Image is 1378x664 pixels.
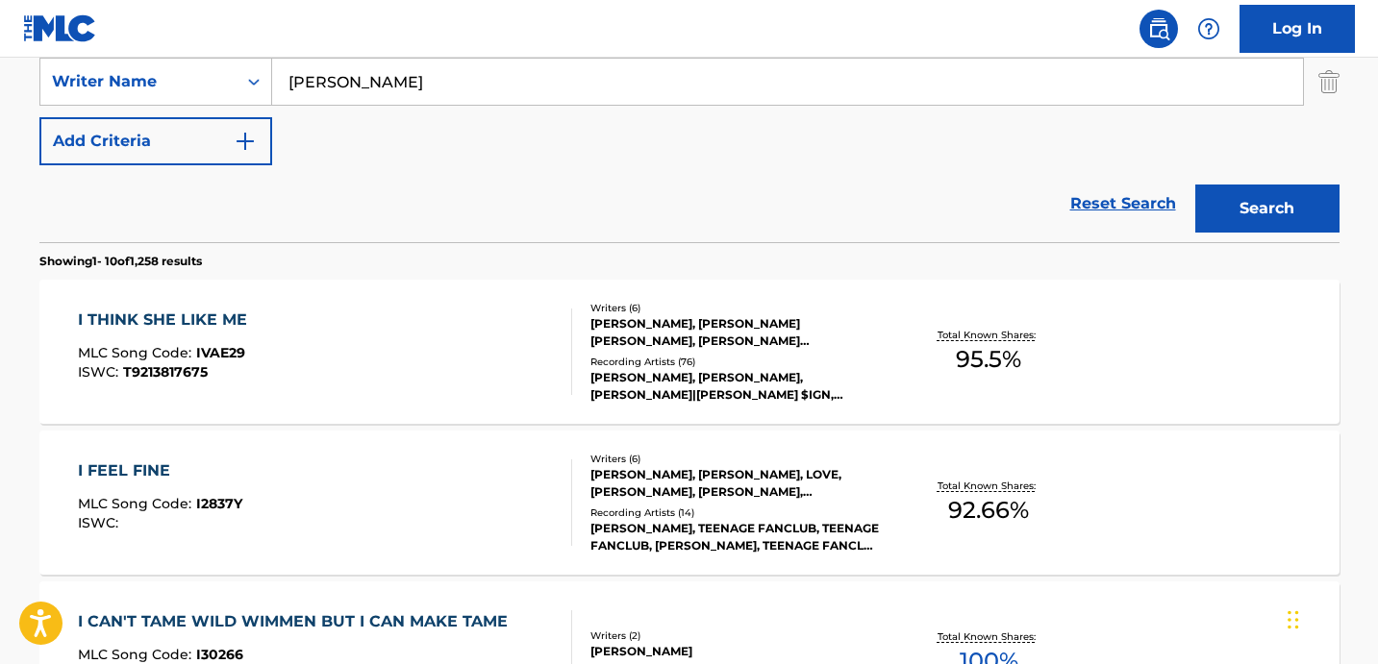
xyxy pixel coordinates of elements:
[23,14,97,42] img: MLC Logo
[1240,5,1355,53] a: Log In
[948,493,1029,528] span: 92.66 %
[590,520,881,554] div: [PERSON_NAME], TEENAGE FANCLUB, TEENAGE FANCLUB, [PERSON_NAME], TEENAGE FANCLUB & [PERSON_NAME], ...
[78,646,196,663] span: MLC Song Code :
[39,430,1340,575] a: I FEEL FINEMLC Song Code:I2837YISWC:Writers (6)[PERSON_NAME], [PERSON_NAME], LOVE, [PERSON_NAME],...
[196,495,242,512] span: I2837Y
[1195,184,1340,233] button: Search
[78,495,196,512] span: MLC Song Code :
[78,308,257,332] div: I THINK SHE LIKE ME
[123,363,208,381] span: T9213817675
[78,610,517,633] div: I CAN'T TAME WILD WIMMEN BUT I CAN MAKE TAME
[39,280,1340,424] a: I THINK SHE LIKE MEMLC Song Code:IVAE29ISWC:T9213817675Writers (6)[PERSON_NAME], [PERSON_NAME] [P...
[590,301,881,315] div: Writers ( 6 )
[1061,183,1186,225] a: Reset Search
[39,253,202,270] p: Showing 1 - 10 of 1,258 results
[78,514,123,531] span: ISWC :
[1288,591,1299,649] div: Drag
[590,643,881,660] div: [PERSON_NAME]
[78,459,242,482] div: I FEEL FINE
[196,646,243,663] span: I30266
[78,363,123,381] span: ISWC :
[590,466,881,501] div: [PERSON_NAME], [PERSON_NAME], LOVE, [PERSON_NAME], [PERSON_NAME], [PERSON_NAME]
[78,344,196,361] span: MLC Song Code :
[1190,10,1228,48] div: Help
[39,117,272,165] button: Add Criteria
[590,452,881,466] div: Writers ( 6 )
[590,628,881,643] div: Writers ( 2 )
[1147,17,1170,40] img: search
[938,479,1040,493] p: Total Known Shares:
[1318,58,1340,106] img: Delete Criterion
[590,369,881,404] div: [PERSON_NAME], [PERSON_NAME], [PERSON_NAME]|[PERSON_NAME] $IGN, [PERSON_NAME], [PERSON_NAME]
[956,342,1021,377] span: 95.5 %
[590,505,881,520] div: Recording Artists ( 14 )
[196,344,245,361] span: IVAE29
[1140,10,1178,48] a: Public Search
[1282,572,1378,664] iframe: Chat Widget
[938,328,1040,342] p: Total Known Shares:
[590,355,881,369] div: Recording Artists ( 76 )
[1197,17,1220,40] img: help
[52,70,225,93] div: Writer Name
[234,130,257,153] img: 9d2ae6d4665cec9f34b9.svg
[590,315,881,350] div: [PERSON_NAME], [PERSON_NAME] [PERSON_NAME], [PERSON_NAME] [PERSON_NAME] [PERSON_NAME], [PERSON_NA...
[938,629,1040,644] p: Total Known Shares:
